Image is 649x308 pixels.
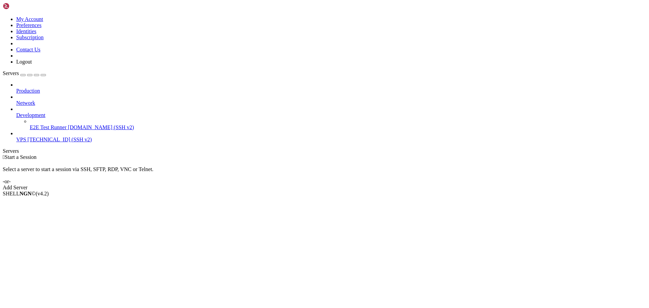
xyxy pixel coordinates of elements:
div: Servers [3,148,646,154]
span: Production [16,88,40,94]
span: Network [16,100,35,106]
li: VPS [TECHNICAL_ID] (SSH v2) [16,131,646,143]
li: Development [16,106,646,131]
span: 4.2.0 [36,191,49,196]
span: Development [16,112,45,118]
li: Production [16,82,646,94]
li: Network [16,94,646,106]
a: E2E Test Runner [DOMAIN_NAME] (SSH v2) [30,124,646,131]
span:  [3,154,5,160]
a: My Account [16,16,43,22]
a: Subscription [16,34,44,40]
b: NGN [20,191,32,196]
span: SHELL © [3,191,49,196]
span: E2E Test Runner [30,124,67,130]
a: Identities [16,28,37,34]
div: Add Server [3,185,646,191]
a: Preferences [16,22,42,28]
span: [DOMAIN_NAME] (SSH v2) [68,124,134,130]
a: Development [16,112,646,118]
li: E2E Test Runner [DOMAIN_NAME] (SSH v2) [30,118,646,131]
a: Contact Us [16,47,41,52]
span: VPS [16,137,26,142]
a: Network [16,100,646,106]
img: Shellngn [3,3,42,9]
span: Start a Session [5,154,37,160]
a: VPS [TECHNICAL_ID] (SSH v2) [16,137,646,143]
a: Servers [3,70,46,76]
a: Production [16,88,646,94]
a: Logout [16,59,32,65]
span: Servers [3,70,19,76]
div: Select a server to start a session via SSH, SFTP, RDP, VNC or Telnet. -or- [3,160,646,185]
span: [TECHNICAL_ID] (SSH v2) [27,137,92,142]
